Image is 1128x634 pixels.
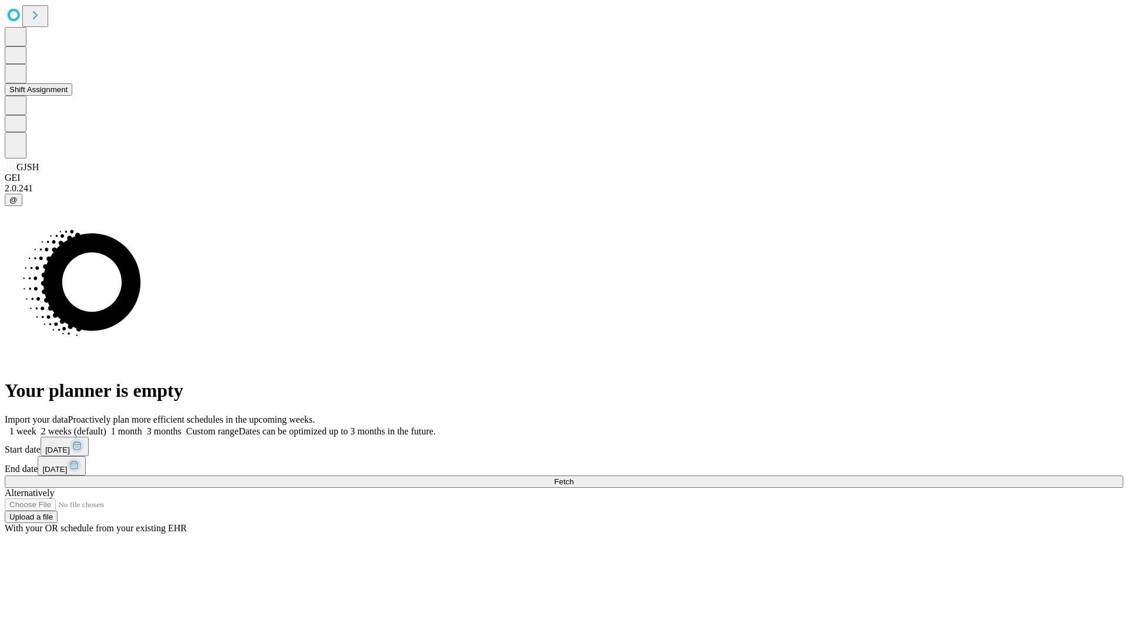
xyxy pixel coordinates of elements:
[5,414,68,424] span: Import your data
[239,426,435,436] span: Dates can be optimized up to 3 months in the future.
[147,426,182,436] span: 3 months
[5,456,1123,475] div: End date
[5,83,72,96] button: Shift Assignment
[16,162,39,172] span: GJSH
[5,437,1123,456] div: Start date
[5,380,1123,402] h1: Your planner is empty
[41,437,89,456] button: [DATE]
[5,511,58,523] button: Upload a file
[5,183,1123,194] div: 2.0.241
[9,195,18,204] span: @
[554,477,573,486] span: Fetch
[5,488,54,498] span: Alternatively
[41,426,106,436] span: 2 weeks (default)
[68,414,315,424] span: Proactively plan more efficient schedules in the upcoming weeks.
[42,465,67,474] span: [DATE]
[5,173,1123,183] div: GEI
[9,426,36,436] span: 1 week
[111,426,142,436] span: 1 month
[5,194,22,206] button: @
[5,523,187,533] span: With your OR schedule from your existing EHR
[5,475,1123,488] button: Fetch
[38,456,86,475] button: [DATE]
[186,426,239,436] span: Custom range
[45,446,70,454] span: [DATE]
